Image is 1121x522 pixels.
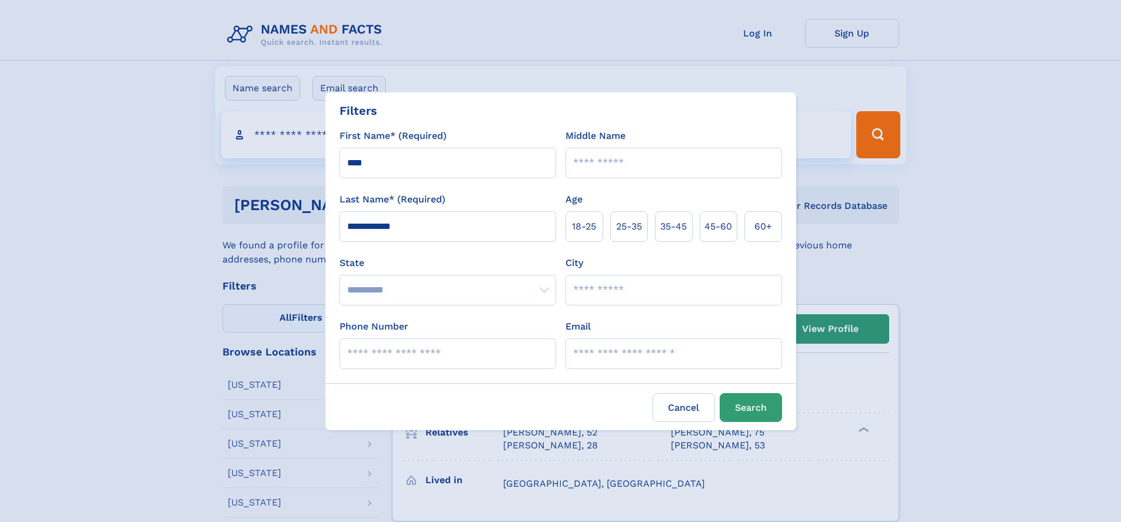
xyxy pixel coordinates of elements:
[340,320,408,334] label: Phone Number
[340,192,445,207] label: Last Name* (Required)
[720,393,782,422] button: Search
[754,220,772,234] span: 60+
[566,320,591,334] label: Email
[340,129,447,143] label: First Name* (Required)
[616,220,642,234] span: 25‑35
[340,256,556,270] label: State
[704,220,732,234] span: 45‑60
[566,129,626,143] label: Middle Name
[566,256,583,270] label: City
[340,102,377,119] div: Filters
[572,220,596,234] span: 18‑25
[660,220,687,234] span: 35‑45
[566,192,583,207] label: Age
[653,393,715,422] label: Cancel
